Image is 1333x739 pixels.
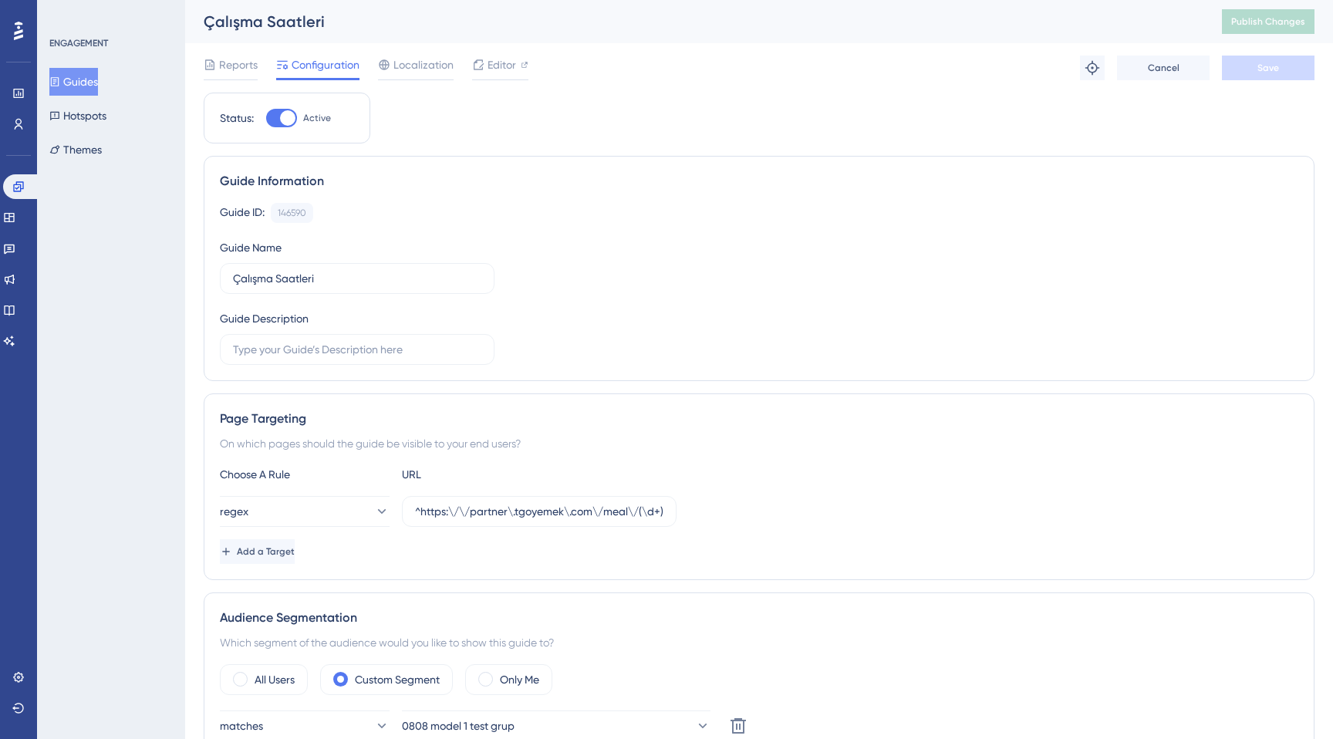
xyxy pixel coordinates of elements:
div: ENGAGEMENT [49,37,108,49]
button: Themes [49,136,102,164]
div: Page Targeting [220,410,1298,428]
span: Active [303,112,331,124]
button: Cancel [1117,56,1210,80]
span: Add a Target [237,545,295,558]
span: Publish Changes [1231,15,1305,28]
div: Guide ID: [220,203,265,223]
span: Cancel [1148,62,1179,74]
input: yourwebsite.com/path [415,503,663,520]
button: Add a Target [220,539,295,564]
input: Type your Guide’s Name here [233,270,481,287]
button: Save [1222,56,1314,80]
div: On which pages should the guide be visible to your end users? [220,434,1298,453]
label: Custom Segment [355,670,440,689]
span: Localization [393,56,454,74]
div: Which segment of the audience would you like to show this guide to? [220,633,1298,652]
div: Guide Information [220,172,1298,191]
div: Çalışma Saatleri [204,11,1183,32]
span: Configuration [292,56,359,74]
div: 146590 [278,207,306,219]
div: Audience Segmentation [220,609,1298,627]
button: Publish Changes [1222,9,1314,34]
div: Guide Name [220,238,282,257]
div: URL [402,465,572,484]
div: Guide Description [220,309,309,328]
button: Hotspots [49,102,106,130]
div: Status: [220,109,254,127]
span: Reports [219,56,258,74]
span: 0808 model 1 test grup [402,717,515,735]
button: Guides [49,68,98,96]
button: regex [220,496,390,527]
label: All Users [255,670,295,689]
span: Save [1257,62,1279,74]
span: matches [220,717,263,735]
label: Only Me [500,670,539,689]
div: Choose A Rule [220,465,390,484]
span: regex [220,502,248,521]
input: Type your Guide’s Description here [233,341,481,358]
span: Editor [488,56,516,74]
